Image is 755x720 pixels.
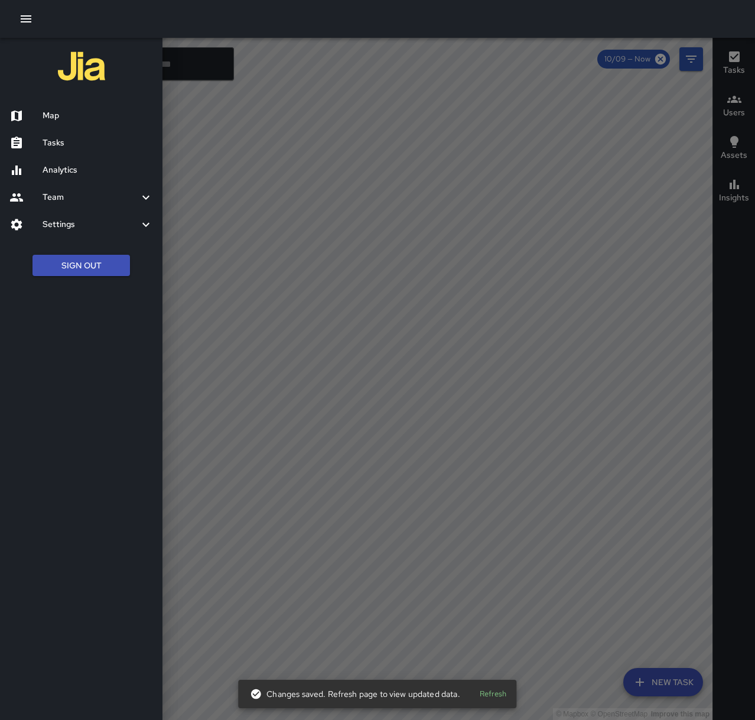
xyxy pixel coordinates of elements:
h6: Tasks [43,137,153,150]
h6: Settings [43,218,139,231]
h6: Analytics [43,164,153,177]
button: Sign Out [32,255,130,277]
div: Changes saved. Refresh page to view updated data. [250,683,460,705]
img: jia-logo [58,43,105,90]
button: Refresh [474,685,512,703]
h6: Team [43,191,139,204]
h6: Map [43,109,153,122]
